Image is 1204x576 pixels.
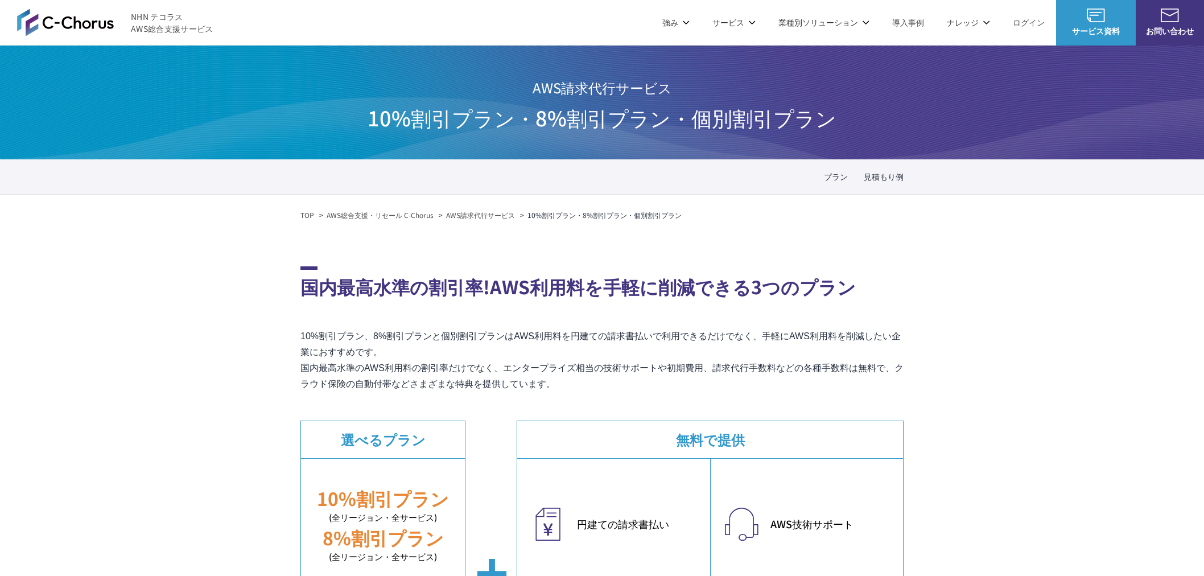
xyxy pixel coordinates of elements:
img: お問い合わせ [1161,9,1179,22]
p: 10%割引プラン、8%割引プランと個別割引プランはAWS利用料を円建ての請求書払いで利用できるだけでなく、手軽にAWS利用料を削減したい企業におすすめです。 国内最高水準のAWS利用料の割引率だ... [300,328,904,392]
a: ログイン [1013,17,1045,28]
a: TOP [300,210,314,220]
dt: 選べるプラン [301,421,465,458]
a: プラン [824,171,848,183]
em: 10%割引プラン [317,485,449,511]
em: 10%割引プラン・8%割引プラン・個別割引プラン [527,210,682,220]
a: 導入事例 [892,17,924,28]
p: 業種別ソリューション [778,17,869,28]
p: ナレッジ [947,17,990,28]
small: (全リージョン・全サービス) [301,511,465,524]
a: AWS請求代行サービス [446,210,515,220]
em: 8%割引プラン [323,524,444,550]
img: AWS総合支援サービス C-Chorus [17,9,114,36]
span: サービス資料 [1056,25,1136,37]
a: AWS総合支援サービス C-Chorus NHN テコラスAWS総合支援サービス [17,9,213,36]
span: 10%割引プラン・8%割引プラン ・個別割引プラン [368,102,836,132]
a: 見積もり例 [864,171,904,183]
a: AWS総合支援・リセール C-Chorus [327,210,434,220]
span: お問い合わせ [1136,25,1204,37]
h2: 国内最高水準の割引率!AWS利用料を手軽に削減できる3つのプラン [300,266,904,300]
em: AWS技術サポート [770,516,892,532]
dt: 無料で提供 [517,421,903,458]
small: (全リージョン・全サービス) [301,550,465,563]
p: サービス [712,17,756,28]
em: 円建ての請求書払い [577,516,699,532]
span: AWS請求代行サービス [368,73,836,102]
span: NHN テコラス AWS総合支援サービス [131,11,213,35]
p: 強み [662,17,690,28]
img: AWS総合支援サービス C-Chorus サービス資料 [1087,9,1105,22]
